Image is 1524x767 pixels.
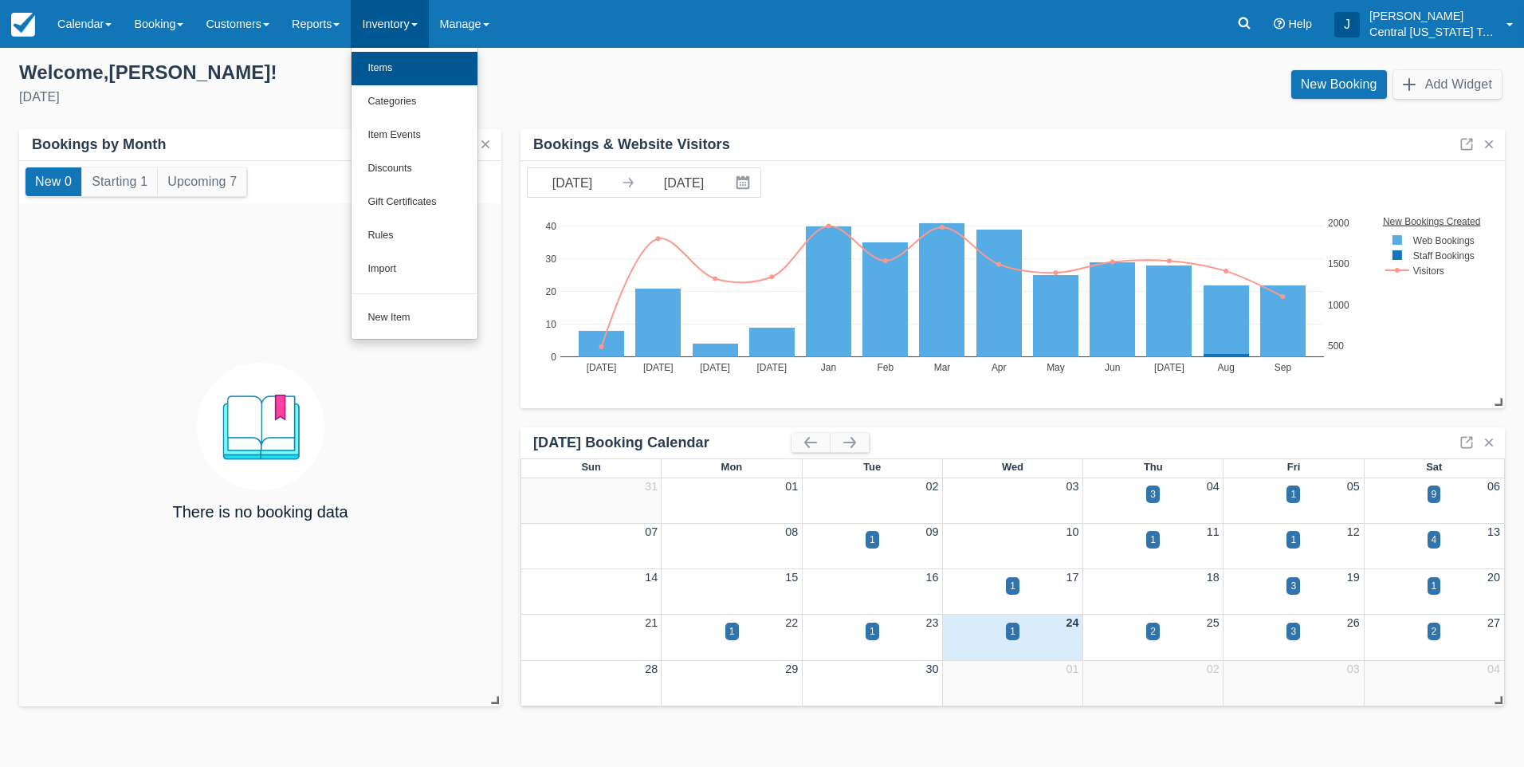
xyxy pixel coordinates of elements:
[1287,461,1301,473] span: Fri
[1002,461,1023,473] span: Wed
[785,480,798,493] a: 01
[172,503,348,521] h4: There is no booking data
[1150,624,1156,639] div: 2
[729,168,760,197] button: Interact with the calendar and add the check-in date for your trip.
[645,480,658,493] a: 31
[1288,18,1312,30] span: Help
[1385,215,1483,226] text: New Bookings Created
[1144,461,1163,473] span: Thu
[1207,571,1220,584] a: 18
[1290,487,1296,501] div: 1
[533,434,791,452] div: [DATE] Booking Calendar
[1432,533,1437,547] div: 4
[785,616,798,629] a: 22
[581,461,600,473] span: Sun
[352,52,477,85] a: Items
[1432,487,1437,501] div: 9
[1347,571,1360,584] a: 19
[26,167,81,196] button: New 0
[729,624,735,639] div: 1
[925,616,938,629] a: 23
[528,168,617,197] input: Start Date
[721,461,743,473] span: Mon
[925,571,938,584] a: 16
[1347,480,1360,493] a: 05
[645,663,658,675] a: 28
[1207,480,1220,493] a: 04
[1347,663,1360,675] a: 03
[870,624,875,639] div: 1
[352,152,477,186] a: Discounts
[1207,525,1220,538] a: 11
[19,61,749,85] div: Welcome , [PERSON_NAME] !
[1369,24,1497,40] p: Central [US_STATE] Tours
[1487,663,1500,675] a: 04
[1369,8,1497,24] p: [PERSON_NAME]
[352,119,477,152] a: Item Events
[863,461,881,473] span: Tue
[925,525,938,538] a: 09
[1290,533,1296,547] div: 1
[158,167,246,196] button: Upcoming 7
[645,571,658,584] a: 14
[352,85,477,119] a: Categories
[352,301,477,335] a: New Item
[1347,525,1360,538] a: 12
[925,663,938,675] a: 30
[352,186,477,219] a: Gift Certificates
[1066,571,1079,584] a: 17
[32,136,167,154] div: Bookings by Month
[785,525,798,538] a: 08
[1066,480,1079,493] a: 03
[785,663,798,675] a: 29
[197,363,324,490] img: booking.png
[639,168,729,197] input: End Date
[1010,624,1015,639] div: 1
[11,13,35,37] img: checkfront-main-nav-mini-logo.png
[1487,480,1500,493] a: 06
[1274,18,1285,29] i: Help
[1334,12,1360,37] div: J
[1487,571,1500,584] a: 20
[1150,533,1156,547] div: 1
[1487,616,1500,629] a: 27
[1207,663,1220,675] a: 02
[645,525,658,538] a: 07
[645,616,658,629] a: 21
[533,136,730,154] div: Bookings & Website Visitors
[351,48,478,340] ul: Inventory
[1290,624,1296,639] div: 3
[785,571,798,584] a: 15
[1432,579,1437,593] div: 1
[1432,624,1437,639] div: 2
[1487,525,1500,538] a: 13
[1207,616,1220,629] a: 25
[1426,461,1442,473] span: Sat
[1066,525,1079,538] a: 10
[870,533,875,547] div: 1
[1291,70,1387,99] a: New Booking
[1010,579,1015,593] div: 1
[1347,616,1360,629] a: 26
[925,480,938,493] a: 02
[19,88,749,107] div: [DATE]
[1066,663,1079,675] a: 01
[352,253,477,286] a: Import
[1393,70,1502,99] button: Add Widget
[82,167,157,196] button: Starting 1
[1150,487,1156,501] div: 3
[352,219,477,253] a: Rules
[1066,616,1079,629] a: 24
[1290,579,1296,593] div: 3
